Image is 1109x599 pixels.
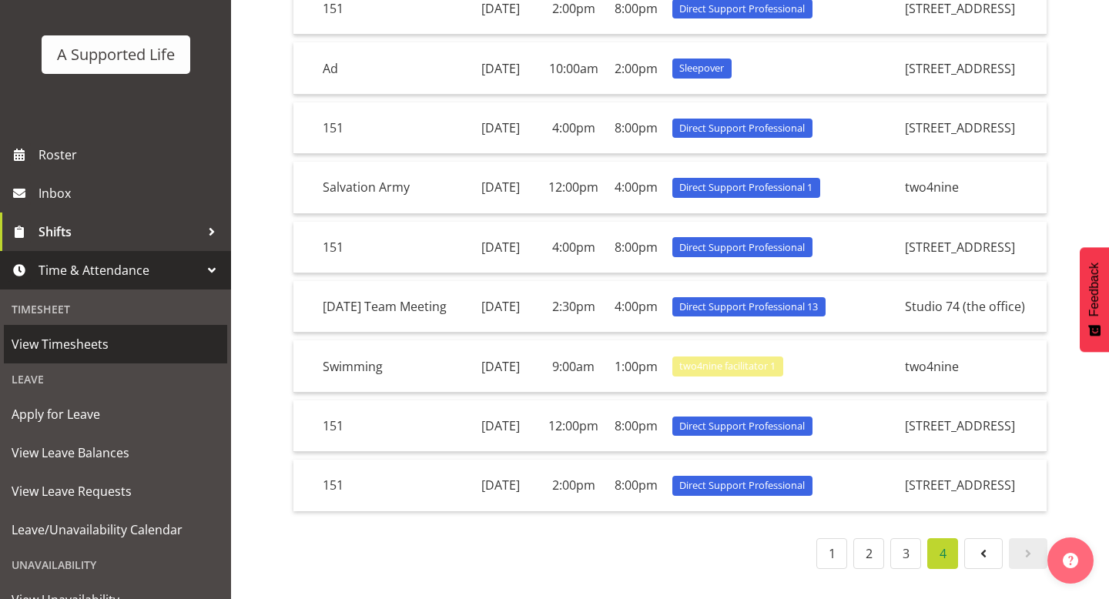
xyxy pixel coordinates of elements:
[679,359,776,373] span: two4nine facilitator 1
[890,538,921,569] a: 3
[317,400,462,452] td: 151
[679,299,818,314] span: Direct Support Professional 13
[39,220,200,243] span: Shifts
[607,340,666,392] td: 1:00pm
[541,162,607,213] td: 12:00pm
[607,42,666,94] td: 2:00pm
[899,42,1047,94] td: [STREET_ADDRESS]
[4,363,227,395] div: Leave
[607,222,666,273] td: 8:00pm
[461,281,540,333] td: [DATE]
[461,162,540,213] td: [DATE]
[853,538,884,569] a: 2
[39,182,223,205] span: Inbox
[4,395,227,433] a: Apply for Leave
[1063,553,1078,568] img: help-xxl-2.png
[4,472,227,510] a: View Leave Requests
[12,441,219,464] span: View Leave Balances
[541,281,607,333] td: 2:30pm
[317,162,462,213] td: Salvation Army
[541,222,607,273] td: 4:00pm
[607,460,666,510] td: 8:00pm
[317,340,462,392] td: Swimming
[12,333,219,356] span: View Timesheets
[4,325,227,363] a: View Timesheets
[4,549,227,581] div: Unavailability
[679,419,805,433] span: Direct Support Professional
[899,222,1047,273] td: [STREET_ADDRESS]
[317,222,462,273] td: 151
[607,162,666,213] td: 4:00pm
[679,2,805,16] span: Direct Support Professional
[1080,247,1109,352] button: Feedback - Show survey
[317,281,462,333] td: [DATE] Team Meeting
[899,460,1047,510] td: [STREET_ADDRESS]
[317,42,462,94] td: Ad
[607,400,666,452] td: 8:00pm
[541,400,607,452] td: 12:00pm
[899,162,1047,213] td: two4nine
[679,180,812,195] span: Direct Support Professional 1
[12,518,219,541] span: Leave/Unavailability Calendar
[4,510,227,549] a: Leave/Unavailability Calendar
[607,102,666,154] td: 8:00pm
[12,403,219,426] span: Apply for Leave
[39,143,223,166] span: Roster
[899,400,1047,452] td: [STREET_ADDRESS]
[679,121,805,136] span: Direct Support Professional
[541,102,607,154] td: 4:00pm
[1087,263,1101,316] span: Feedback
[461,460,540,510] td: [DATE]
[461,42,540,94] td: [DATE]
[541,340,607,392] td: 9:00am
[461,400,540,452] td: [DATE]
[899,281,1047,333] td: Studio 74 (the office)
[816,538,847,569] a: 1
[39,259,200,282] span: Time & Attendance
[461,340,540,392] td: [DATE]
[899,340,1047,392] td: two4nine
[4,433,227,472] a: View Leave Balances
[679,240,805,255] span: Direct Support Professional
[461,222,540,273] td: [DATE]
[461,102,540,154] td: [DATE]
[4,293,227,325] div: Timesheet
[541,460,607,510] td: 2:00pm
[541,42,607,94] td: 10:00am
[317,102,462,154] td: 151
[679,61,724,75] span: Sleepover
[899,102,1047,154] td: [STREET_ADDRESS]
[57,43,175,66] div: A Supported Life
[679,478,805,493] span: Direct Support Professional
[317,460,462,510] td: 151
[12,480,219,503] span: View Leave Requests
[607,281,666,333] td: 4:00pm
